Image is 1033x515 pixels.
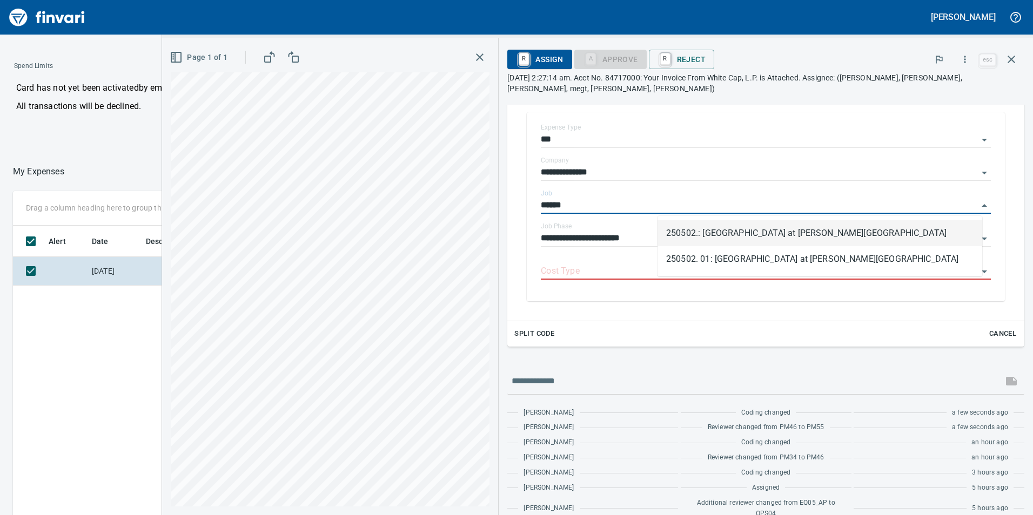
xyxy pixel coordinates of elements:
span: This records your message into the invoice and notifies anyone mentioned [998,368,1024,394]
p: My Expenses [13,165,64,178]
label: Expense Type [541,124,581,131]
span: 5 hours ago [972,503,1008,514]
span: [PERSON_NAME] [524,503,574,514]
span: Assigned [752,483,780,493]
button: Open [977,264,992,279]
span: Description [146,235,200,248]
a: R [660,53,670,65]
span: 5 hours ago [972,483,1008,493]
span: Description [146,235,186,248]
span: Coding changed [741,437,790,448]
span: a few seconds ago [952,408,1008,418]
h5: [PERSON_NAME] [931,11,996,23]
span: Coding changed [741,467,790,478]
span: Spend Limits [14,61,209,72]
button: Open [977,231,992,246]
button: Split Code [512,326,557,342]
span: Reject [658,50,706,69]
img: Finvari [6,4,88,30]
li: 250502. 01: [GEOGRAPHIC_DATA] at [PERSON_NAME][GEOGRAPHIC_DATA] [658,246,982,272]
span: [PERSON_NAME] [524,467,574,478]
span: Assign [516,50,563,69]
button: Page 1 of 1 [167,48,232,67]
span: Alert [49,235,66,248]
span: [PERSON_NAME] [524,437,574,448]
button: Flag [927,48,951,71]
p: [DATE] 2:27:14 am. Acct No. 84717000: Your Invoice From White Cap, L.P. is Attached. Assignee: ([... [507,72,1024,94]
button: Cancel [985,326,1020,342]
a: R [519,53,529,65]
span: Page 1 of 1 [172,51,227,64]
span: an hour ago [971,452,1008,463]
li: 250502.: [GEOGRAPHIC_DATA] at [PERSON_NAME][GEOGRAPHIC_DATA] [658,220,982,246]
span: Cancel [988,328,1017,340]
p: Drag a column heading here to group the table [26,202,184,213]
span: Date [92,235,109,248]
label: Job [541,190,552,196]
span: [PERSON_NAME] [524,408,574,418]
p: All transactions will be declined. [16,100,367,113]
label: Job Phase [541,223,572,229]
label: Company [541,157,569,164]
td: [DATE] [88,257,142,286]
span: [PERSON_NAME] [524,452,574,463]
span: 3 hours ago [972,467,1008,478]
div: Expand [507,97,1024,347]
button: Open [977,132,992,147]
button: More [953,48,977,71]
button: [PERSON_NAME] [928,9,998,25]
span: Split Code [514,328,554,340]
span: Reviewer changed from PM46 to PM55 [708,422,824,433]
span: [PERSON_NAME] [524,483,574,493]
button: Open [977,165,992,180]
a: esc [980,54,996,66]
span: [PERSON_NAME] [524,422,574,433]
span: Date [92,235,123,248]
button: Close [977,198,992,213]
span: an hour ago [971,437,1008,448]
button: RAssign [507,50,572,69]
span: Close invoice [977,46,1024,72]
span: Reviewer changed from PM34 to PM46 [708,452,824,463]
span: Alert [49,235,80,248]
nav: breadcrumb [13,165,64,178]
div: Cost Type required [574,54,647,63]
p: Card has not yet been activated by employee . [16,82,367,94]
button: RReject [649,50,714,69]
span: Coding changed [741,408,790,418]
span: a few seconds ago [952,422,1008,433]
